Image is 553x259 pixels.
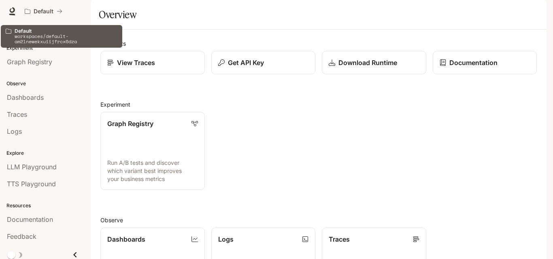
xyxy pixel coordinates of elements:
p: View Traces [117,58,155,67]
a: Graph RegistryRun A/B tests and discover which variant best improves your business metrics [100,112,205,190]
p: Get API Key [228,58,264,67]
h2: Shortcuts [100,39,537,48]
p: Download Runtime [338,58,397,67]
p: Traces [329,234,350,244]
p: Default [15,28,117,34]
p: Default [34,8,53,15]
h1: Overview [99,6,136,23]
a: View Traces [100,51,205,74]
p: Run A/B tests and discover which variant best improves your business metrics [107,159,198,183]
h2: Observe [100,216,537,224]
p: Logs [218,234,234,244]
a: Documentation [433,51,537,74]
h2: Experiment [100,100,537,109]
p: Graph Registry [107,119,153,128]
a: Download Runtime [322,51,426,74]
p: Documentation [449,58,498,67]
button: All workspaces [21,3,66,19]
p: Dashboards [107,234,145,244]
button: Get API Key [211,51,316,74]
p: workspaces/default-am2lnewekxuiijfrcx6dza [15,34,117,44]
